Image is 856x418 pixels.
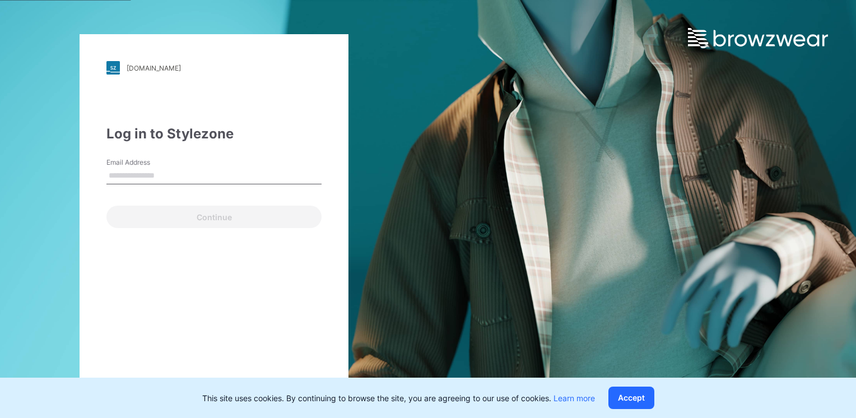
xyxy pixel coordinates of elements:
[553,393,595,403] a: Learn more
[106,61,120,75] img: stylezone-logo.562084cfcfab977791bfbf7441f1a819.svg
[106,61,322,75] a: [DOMAIN_NAME]
[106,157,185,168] label: Email Address
[688,28,828,48] img: browzwear-logo.e42bd6dac1945053ebaf764b6aa21510.svg
[127,64,181,72] div: [DOMAIN_NAME]
[202,392,595,404] p: This site uses cookies. By continuing to browse the site, you are agreeing to our use of cookies.
[608,387,654,409] button: Accept
[106,124,322,144] div: Log in to Stylezone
